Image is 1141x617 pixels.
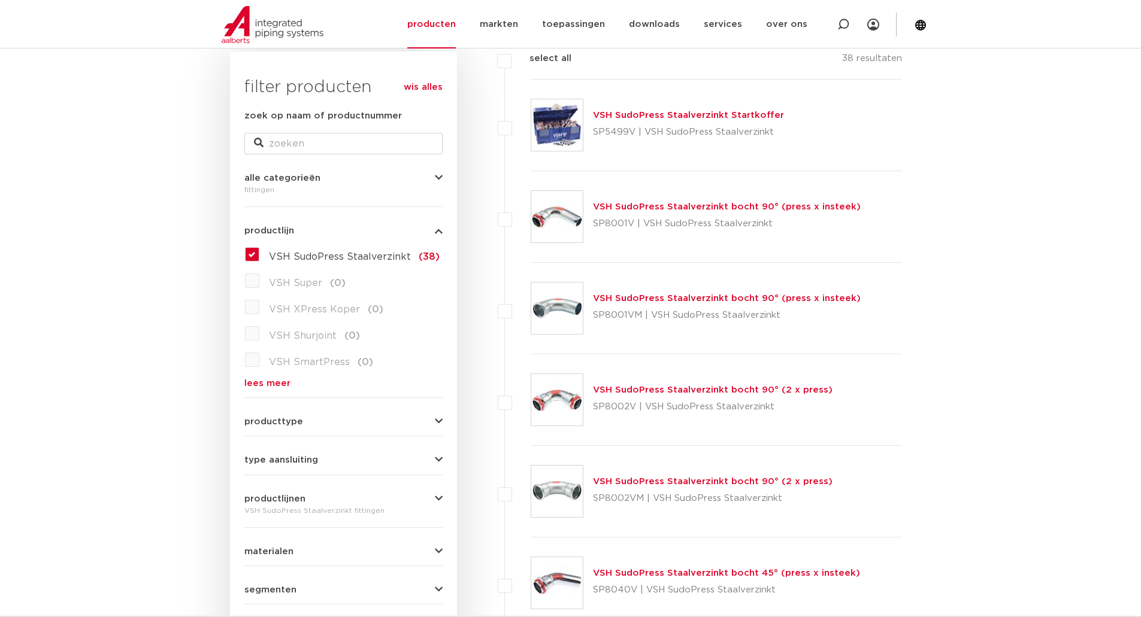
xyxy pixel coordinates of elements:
[344,331,360,341] span: (0)
[593,202,861,211] a: VSH SudoPress Staalverzinkt bocht 90° (press x insteek)
[330,278,346,288] span: (0)
[842,51,902,70] p: 38 resultaten
[531,466,583,517] img: Thumbnail for VSH SudoPress Staalverzinkt bocht 90° (2 x press)
[593,294,861,303] a: VSH SudoPress Staalverzinkt bocht 90° (press x insteek)
[531,557,583,609] img: Thumbnail for VSH SudoPress Staalverzinkt bocht 45° (press x insteek)
[531,99,583,151] img: Thumbnail for VSH SudoPress Staalverzinkt Startkoffer
[269,331,337,341] span: VSH Shurjoint
[244,585,443,594] button: segmenten
[593,306,861,325] p: SP8001VM | VSH SudoPress Staalverzinkt
[244,109,402,123] label: zoek op naam of productnummer
[244,174,320,183] span: alle categorieën
[593,477,833,486] a: VSH SudoPress Staalverzinkt bocht 90° (2 x press)
[269,252,411,262] span: VSH SudoPress Staalverzinkt
[593,569,860,578] a: VSH SudoPress Staalverzinkt bocht 45° (press x insteek)
[269,357,350,367] span: VSH SmartPress
[419,252,440,262] span: (38)
[244,547,293,556] span: materialen
[593,385,833,394] a: VSH SudoPress Staalverzinkt bocht 90° (2 x press)
[244,417,303,426] span: producttype
[244,455,318,464] span: type aansluiting
[368,305,383,314] span: (0)
[531,282,583,334] img: Thumbnail for VSH SudoPress Staalverzinkt bocht 90° (press x insteek)
[593,489,833,508] p: SP8002VM | VSH SudoPress Staalverzinkt
[244,226,294,235] span: productlijn
[244,494,443,503] button: productlijnen
[593,111,784,120] a: VSH SudoPress Staalverzinkt Startkoffer
[244,417,443,426] button: producttype
[358,357,373,367] span: (0)
[244,174,443,183] button: alle categorieën
[244,226,443,235] button: productlijn
[244,133,443,154] input: zoeken
[404,80,443,95] a: wis alles
[269,305,360,314] span: VSH XPress Koper
[593,214,861,233] p: SP8001V | VSH SudoPress Staalverzinkt
[244,547,443,556] button: materialen
[244,503,443,518] div: VSH SudoPress Staalverzinkt fittingen
[244,75,443,99] h3: filter producten
[512,51,571,66] label: select all
[244,183,443,197] div: fittingen
[244,455,443,464] button: type aansluiting
[244,379,443,388] a: lees meer
[593,397,833,417] p: SP8002V | VSH SudoPress Staalverzinkt
[593,580,860,600] p: SP8040V | VSH SudoPress Staalverzinkt
[269,278,322,288] span: VSH Super
[244,585,296,594] span: segmenten
[531,374,583,425] img: Thumbnail for VSH SudoPress Staalverzinkt bocht 90° (2 x press)
[244,494,305,503] span: productlijnen
[531,191,583,242] img: Thumbnail for VSH SudoPress Staalverzinkt bocht 90° (press x insteek)
[593,123,784,142] p: SP5499V | VSH SudoPress Staalverzinkt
